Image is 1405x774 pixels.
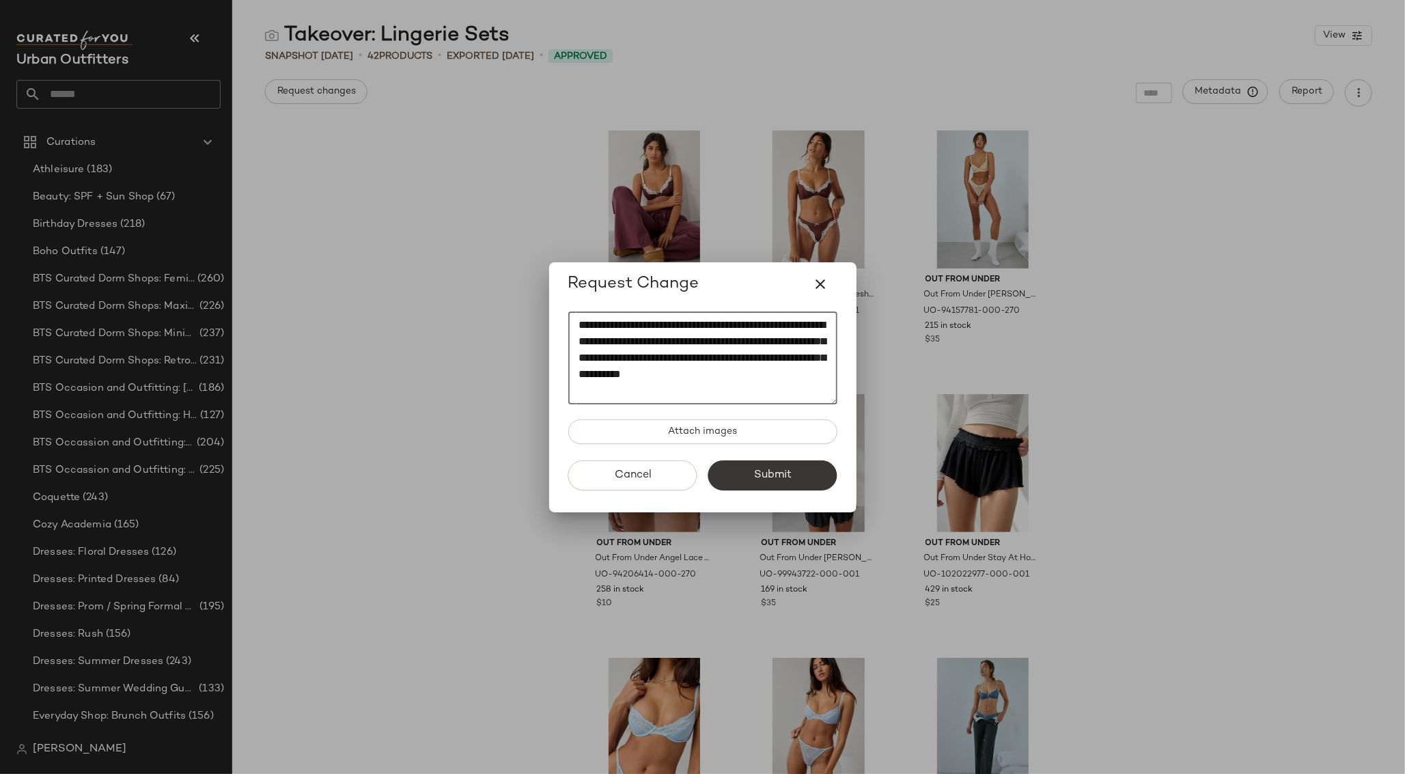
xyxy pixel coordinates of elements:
[568,460,697,490] button: Cancel
[708,460,837,490] button: Submit
[667,426,737,437] span: Attach images
[753,469,792,482] span: Submit
[613,469,651,482] span: Cancel
[568,273,699,295] span: Request Change
[568,419,837,444] button: Attach images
